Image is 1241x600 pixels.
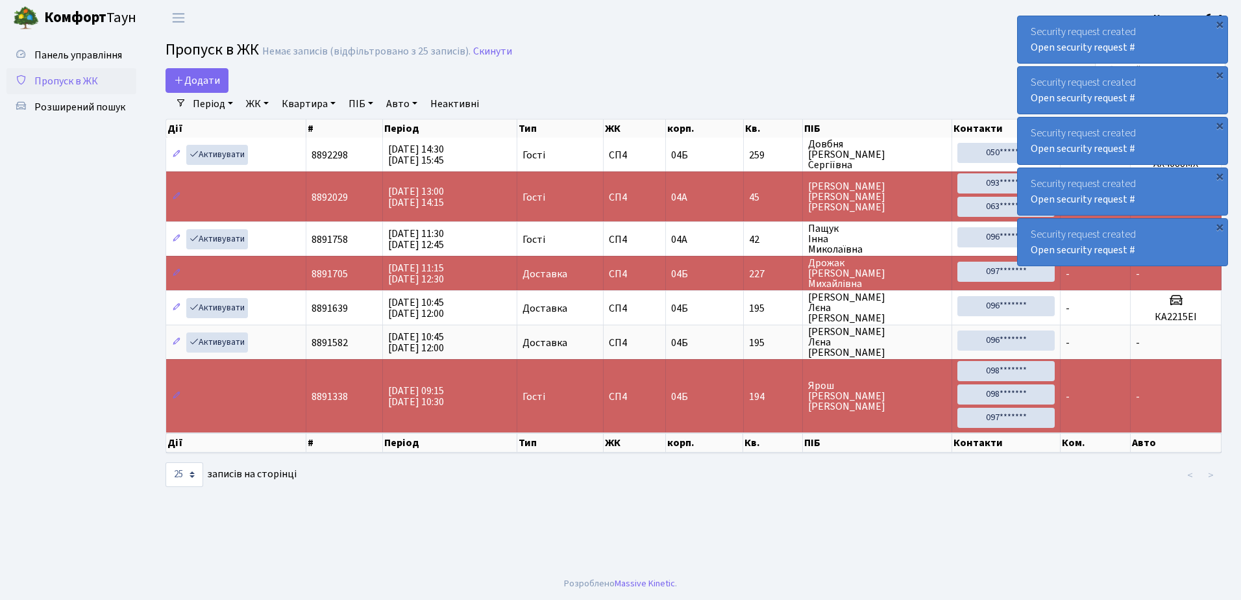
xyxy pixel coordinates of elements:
[44,7,106,28] b: Комфорт
[671,267,688,281] span: 04Б
[34,74,98,88] span: Пропуск в ЖК
[609,192,660,203] span: СП4
[671,232,687,247] span: 04А
[343,93,378,115] a: ПІБ
[517,433,604,453] th: Тип
[6,42,136,68] a: Панель управління
[1213,169,1226,182] div: ×
[803,119,953,138] th: ПІБ
[1136,311,1216,323] h5: КА2215ЕІ
[473,45,512,58] a: Скинути
[671,336,688,350] span: 04Б
[388,184,444,210] span: [DATE] 13:00 [DATE] 14:15
[34,48,122,62] span: Панель управління
[808,258,947,289] span: Дрожак [PERSON_NAME] Михайлівна
[34,100,125,114] span: Розширений пошук
[743,433,802,453] th: Кв.
[276,93,341,115] a: Квартира
[388,295,444,321] span: [DATE] 10:45 [DATE] 12:00
[517,119,604,138] th: Тип
[522,269,567,279] span: Доставка
[13,5,39,31] img: logo.png
[671,301,688,316] span: 04Б
[383,433,517,453] th: Період
[808,292,947,323] span: [PERSON_NAME] Лєна [PERSON_NAME]
[166,119,306,138] th: Дії
[749,338,797,348] span: 195
[388,227,444,252] span: [DATE] 11:30 [DATE] 12:45
[604,119,666,138] th: ЖК
[666,433,743,453] th: корп.
[312,232,348,247] span: 8891758
[1136,267,1140,281] span: -
[749,234,797,245] span: 42
[1066,336,1070,350] span: -
[186,332,248,353] a: Активувати
[609,269,660,279] span: СП4
[1213,119,1226,132] div: ×
[604,433,666,453] th: ЖК
[744,119,803,138] th: Кв.
[1031,192,1135,206] a: Open security request #
[1153,10,1225,26] a: Консьєрж б. 4.
[522,303,567,314] span: Доставка
[312,336,348,350] span: 8891582
[522,192,545,203] span: Гості
[166,68,228,93] a: Додати
[1018,118,1227,164] div: Security request created
[381,93,423,115] a: Авто
[166,433,306,453] th: Дії
[671,148,688,162] span: 04Б
[383,119,517,138] th: Період
[564,577,677,591] div: Розроблено .
[749,150,797,160] span: 259
[609,234,660,245] span: СП4
[312,267,348,281] span: 8891705
[241,93,274,115] a: ЖК
[262,45,471,58] div: Немає записів (відфільтровано з 25 записів).
[1018,67,1227,114] div: Security request created
[609,338,660,348] span: СП4
[174,73,220,88] span: Додати
[1213,68,1226,81] div: ×
[6,68,136,94] a: Пропуск в ЖК
[312,148,348,162] span: 8892298
[44,7,136,29] span: Таун
[803,433,953,453] th: ПІБ
[166,462,203,487] select: записів на сторінці
[1136,336,1140,350] span: -
[609,392,660,402] span: СП4
[1018,16,1227,63] div: Security request created
[522,234,545,245] span: Гості
[388,142,444,168] span: [DATE] 14:30 [DATE] 15:45
[749,392,797,402] span: 194
[312,301,348,316] span: 8891639
[615,577,675,590] a: Massive Kinetic
[425,93,484,115] a: Неактивні
[671,390,688,404] span: 04Б
[312,390,348,404] span: 8891338
[1031,243,1135,257] a: Open security request #
[312,190,348,205] span: 8892029
[186,145,248,165] a: Активувати
[1061,433,1131,453] th: Ком.
[671,190,687,205] span: 04А
[749,192,797,203] span: 45
[522,338,567,348] span: Доставка
[1031,40,1135,55] a: Open security request #
[808,139,947,170] span: Довбня [PERSON_NAME] Сергіївна
[749,303,797,314] span: 195
[162,7,195,29] button: Переключити навігацію
[186,229,248,249] a: Активувати
[749,269,797,279] span: 227
[1031,91,1135,105] a: Open security request #
[1066,301,1070,316] span: -
[1131,433,1222,453] th: Авто
[188,93,238,115] a: Період
[388,384,444,409] span: [DATE] 09:15 [DATE] 10:30
[166,38,259,61] span: Пропуск в ЖК
[306,119,383,138] th: #
[388,330,444,355] span: [DATE] 10:45 [DATE] 12:00
[186,298,248,318] a: Активувати
[609,150,660,160] span: СП4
